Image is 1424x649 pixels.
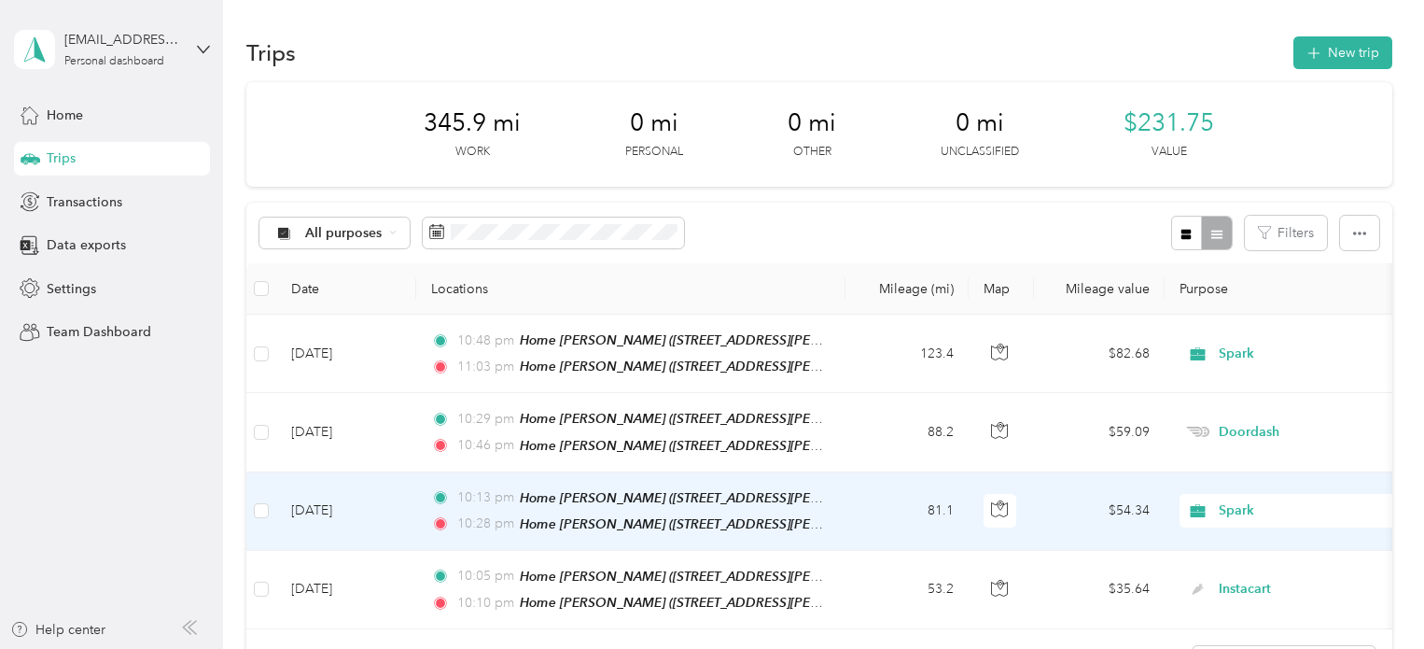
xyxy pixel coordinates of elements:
[64,56,164,67] div: Personal dashboard
[1245,216,1327,250] button: Filters
[1186,427,1209,437] img: Legacy Icon [Doordash]
[305,227,383,240] span: All purposes
[845,551,969,629] td: 53.2
[520,595,1154,611] span: Home [PERSON_NAME] ([STREET_ADDRESS][PERSON_NAME] , [PERSON_NAME], [GEOGRAPHIC_DATA])
[64,30,181,49] div: [EMAIL_ADDRESS][DOMAIN_NAME]
[47,235,126,255] span: Data exports
[47,322,151,342] span: Team Dashboard
[1293,36,1392,69] button: New trip
[1189,582,1206,599] img: Legacy Icon [Instacart]
[416,263,845,315] th: Locations
[457,357,510,377] span: 11:03 pm
[424,108,521,138] span: 345.9 mi
[1219,422,1389,443] span: Doordash
[1219,501,1389,521] span: Spark
[246,43,296,63] h1: Trips
[520,438,1154,454] span: Home [PERSON_NAME] ([STREET_ADDRESS][PERSON_NAME] , [PERSON_NAME], [GEOGRAPHIC_DATA])
[457,593,510,614] span: 10:10 pm
[941,144,1019,161] p: Unclassified
[520,359,1154,374] span: Home [PERSON_NAME] ([STREET_ADDRESS][PERSON_NAME] , [PERSON_NAME], [GEOGRAPHIC_DATA])
[457,566,510,586] span: 10:05 pm
[457,409,510,430] span: 10:29 pm
[47,106,83,125] span: Home
[520,332,1154,348] span: Home [PERSON_NAME] ([STREET_ADDRESS][PERSON_NAME] , [PERSON_NAME], [GEOGRAPHIC_DATA])
[793,144,831,161] p: Other
[276,473,416,551] td: [DATE]
[630,108,678,138] span: 0 mi
[1152,144,1187,161] p: Value
[845,315,969,393] td: 123.4
[10,620,105,640] button: Help center
[788,108,836,138] span: 0 mi
[520,516,1154,532] span: Home [PERSON_NAME] ([STREET_ADDRESS][PERSON_NAME] , [PERSON_NAME], [GEOGRAPHIC_DATA])
[969,263,1034,315] th: Map
[457,514,510,534] span: 10:28 pm
[956,108,1004,138] span: 0 mi
[1319,544,1424,649] iframe: Everlance-gr Chat Button Frame
[1034,473,1165,551] td: $54.34
[1034,263,1165,315] th: Mileage value
[1219,579,1389,600] span: Instacart
[47,148,76,168] span: Trips
[845,473,969,551] td: 81.1
[625,144,683,161] p: Personal
[47,192,122,212] span: Transactions
[276,315,416,393] td: [DATE]
[520,490,1154,506] span: Home [PERSON_NAME] ([STREET_ADDRESS][PERSON_NAME] , [PERSON_NAME], [GEOGRAPHIC_DATA])
[457,331,510,351] span: 10:48 pm
[845,263,969,315] th: Mileage (mi)
[47,279,96,299] span: Settings
[276,551,416,629] td: [DATE]
[1219,344,1389,364] span: Spark
[276,263,416,315] th: Date
[457,487,510,508] span: 10:13 pm
[276,393,416,472] td: [DATE]
[1034,393,1165,472] td: $59.09
[845,393,969,472] td: 88.2
[457,435,510,456] span: 10:46 pm
[1124,108,1214,138] span: $231.75
[455,144,490,161] p: Work
[520,569,1154,585] span: Home [PERSON_NAME] ([STREET_ADDRESS][PERSON_NAME] , [PERSON_NAME], [GEOGRAPHIC_DATA])
[1034,315,1165,393] td: $82.68
[1034,551,1165,629] td: $35.64
[520,411,1154,427] span: Home [PERSON_NAME] ([STREET_ADDRESS][PERSON_NAME] , [PERSON_NAME], [GEOGRAPHIC_DATA])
